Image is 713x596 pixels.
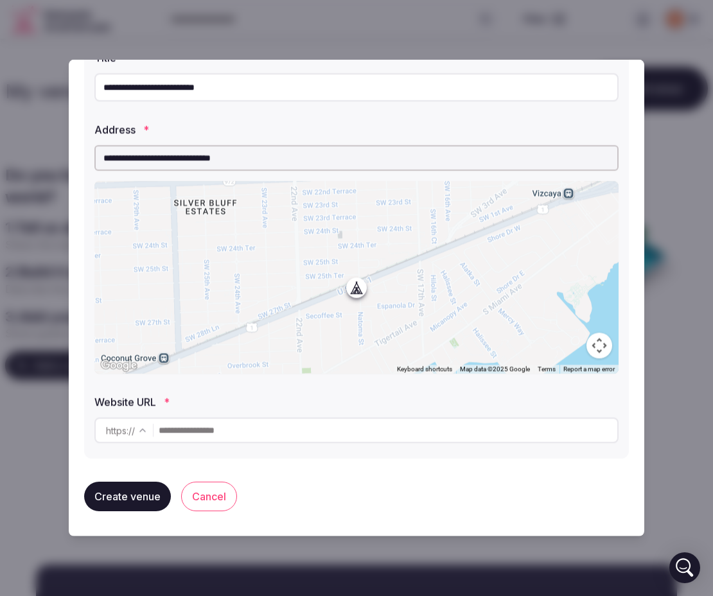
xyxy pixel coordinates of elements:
button: Map camera controls [586,333,612,358]
a: Report a map error [563,365,615,372]
label: Website URL [94,397,619,407]
a: Open this area in Google Maps (opens a new window) [98,357,140,374]
button: Create venue [84,482,171,511]
label: Address [94,125,619,135]
button: Keyboard shortcuts [397,365,452,374]
label: Title [94,53,619,63]
img: Google [98,357,140,374]
a: Terms (opens in new tab) [538,365,556,372]
span: Map data ©2025 Google [460,365,530,372]
button: Cancel [181,482,237,511]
